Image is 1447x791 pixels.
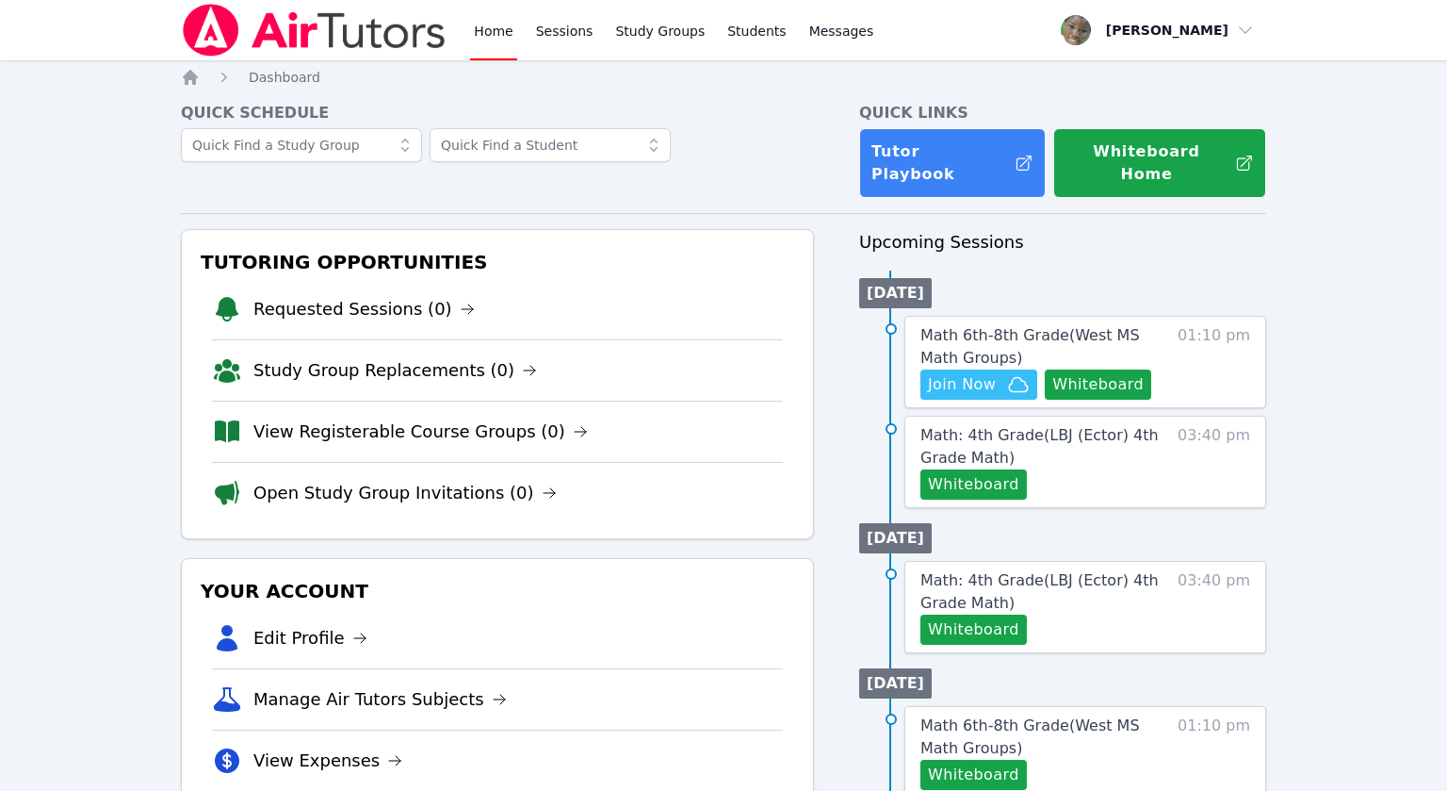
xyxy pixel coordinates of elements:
[859,278,932,308] li: [DATE]
[920,615,1027,645] button: Whiteboard
[197,574,798,608] h3: Your Account
[1178,424,1250,500] span: 03:40 pm
[253,480,557,506] a: Open Study Group Invitations (0)
[920,370,1037,400] button: Join Now
[859,229,1266,255] h3: Upcoming Sessions
[253,357,537,384] a: Study Group Replacements (0)
[181,102,814,124] h4: Quick Schedule
[253,686,507,713] a: Manage Air Tutors Subjects
[920,569,1168,615] a: Math: 4th Grade(LBJ (Ector) 4th Grade Math)
[920,426,1159,467] span: Math: 4th Grade ( LBJ (Ector) 4th Grade Math )
[920,424,1168,470] a: Math: 4th Grade(LBJ (Ector) 4th Grade Math)
[181,68,1266,87] nav: Breadcrumb
[859,128,1046,198] a: Tutor Playbook
[253,419,588,445] a: View Registerable Course Groups (0)
[1178,715,1250,790] span: 01:10 pm
[920,760,1027,790] button: Whiteboard
[253,296,475,322] a: Requested Sessions (0)
[253,625,367,651] a: Edit Profile
[920,717,1140,757] span: Math 6th-8th Grade ( West MS Math Groups )
[1045,370,1151,400] button: Whiteboard
[1178,324,1250,400] span: 01:10 pm
[249,68,320,87] a: Dashboard
[1053,128,1266,198] button: Whiteboard Home
[197,245,798,279] h3: Tutoring Opportunities
[1178,569,1250,645] span: 03:40 pm
[920,571,1159,612] span: Math: 4th Grade ( LBJ (Ector) 4th Grade Math )
[253,748,402,774] a: View Expenses
[181,128,422,162] input: Quick Find a Study Group
[430,128,671,162] input: Quick Find a Student
[920,324,1168,370] a: Math 6th-8th Grade(West MS Math Groups)
[859,523,932,553] li: [DATE]
[928,373,996,396] span: Join Now
[809,22,874,41] span: Messages
[181,4,447,57] img: Air Tutors
[920,470,1027,500] button: Whiteboard
[920,326,1140,367] span: Math 6th-8th Grade ( West MS Math Groups )
[859,668,932,699] li: [DATE]
[920,715,1168,760] a: Math 6th-8th Grade(West MS Math Groups)
[859,102,1266,124] h4: Quick Links
[249,70,320,85] span: Dashboard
